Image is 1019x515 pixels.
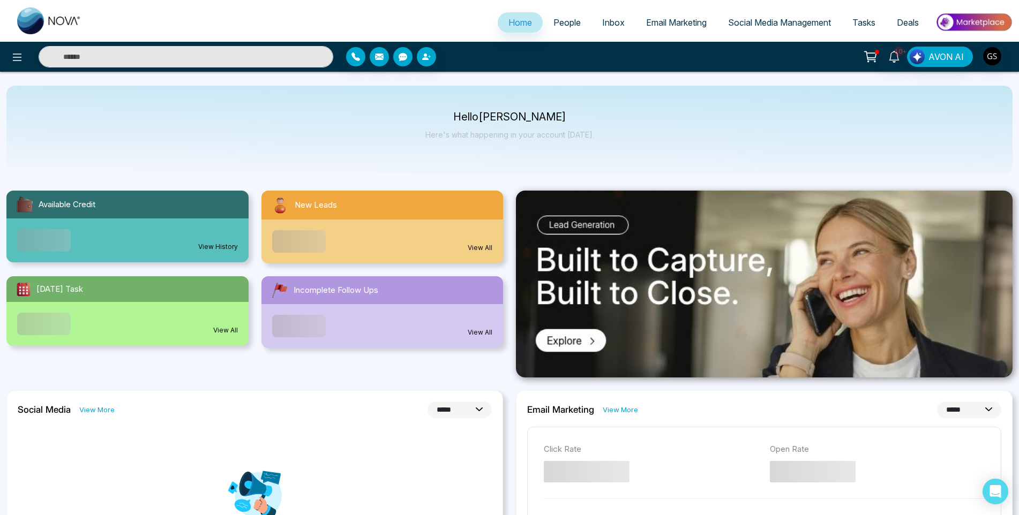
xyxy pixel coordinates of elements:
span: AVON AI [928,50,964,63]
a: New LeadsView All [255,191,510,263]
span: [DATE] Task [36,283,83,296]
span: Incomplete Follow Ups [294,284,378,297]
button: AVON AI [907,47,973,67]
div: Open Intercom Messenger [983,479,1008,504]
span: Home [508,17,532,28]
a: Home [498,12,543,33]
a: View All [468,243,492,253]
span: Deals [897,17,919,28]
span: People [553,17,581,28]
img: User Avatar [983,47,1001,65]
img: Lead Flow [910,49,925,64]
a: Deals [886,12,930,33]
span: Social Media Management [728,17,831,28]
a: People [543,12,591,33]
a: View All [468,328,492,337]
a: Email Marketing [635,12,717,33]
h2: Email Marketing [527,404,594,415]
a: Social Media Management [717,12,842,33]
span: Tasks [852,17,875,28]
img: availableCredit.svg [15,195,34,214]
p: Click Rate [544,443,759,456]
span: Email Marketing [646,17,707,28]
h2: Social Media [18,404,71,415]
img: Market-place.gif [935,10,1013,34]
a: View More [603,405,638,415]
a: Inbox [591,12,635,33]
img: Nova CRM Logo [17,7,81,34]
a: Incomplete Follow UpsView All [255,276,510,348]
a: View All [213,325,238,335]
img: todayTask.svg [15,281,32,298]
a: View History [198,242,238,252]
span: New Leads [295,199,337,211]
img: newLeads.svg [270,195,290,215]
span: 10+ [894,47,904,56]
span: Inbox [602,17,625,28]
p: Open Rate [770,443,985,456]
img: followUps.svg [270,281,289,300]
span: Available Credit [39,199,95,211]
p: Hello [PERSON_NAME] [425,112,594,122]
a: View More [79,405,115,415]
img: . [516,191,1013,377]
p: Here's what happening in your account [DATE]. [425,130,594,139]
a: 10+ [881,47,907,65]
a: Tasks [842,12,886,33]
